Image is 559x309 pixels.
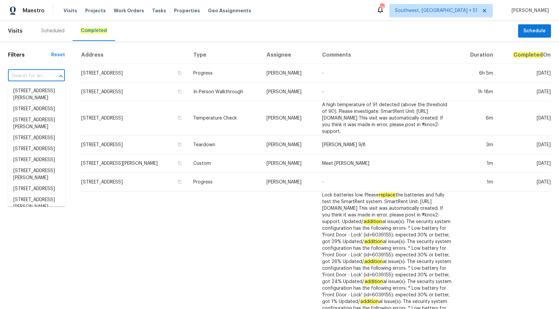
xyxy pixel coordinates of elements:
[364,259,383,264] em: addition
[174,7,200,14] span: Properties
[458,46,499,64] th: Duration
[188,101,262,136] td: Temperature Check
[188,173,262,191] td: Progress
[81,64,188,83] td: [STREET_ADDRESS]
[8,24,23,38] span: Visits
[81,154,188,173] td: [STREET_ADDRESS][PERSON_NAME]
[458,64,499,83] td: 6h 5m
[518,24,551,38] button: Schedule
[81,136,188,154] td: [STREET_ADDRESS]
[8,194,65,212] li: [STREET_ADDRESS][PERSON_NAME]
[8,86,65,104] li: [STREET_ADDRESS][PERSON_NAME]
[261,46,316,64] th: Assignee
[261,173,316,191] td: [PERSON_NAME]
[114,7,144,14] span: Work Orders
[317,83,458,101] td: -
[8,115,65,133] li: [STREET_ADDRESS][PERSON_NAME]
[360,299,379,304] em: addition
[498,101,551,136] td: [DATE]
[8,133,65,144] li: [STREET_ADDRESS]
[177,115,183,121] button: Copy Address
[458,83,499,101] td: 1h 18m
[177,142,183,148] button: Copy Address
[8,144,65,154] li: [STREET_ADDRESS]
[177,89,183,95] button: Copy Address
[188,64,262,83] td: Progress
[458,154,499,173] td: 1m
[364,279,383,284] em: addition
[523,27,546,35] span: Schedule
[261,136,316,154] td: [PERSON_NAME]
[64,7,77,14] span: Visits
[317,64,458,83] td: -
[458,101,499,136] td: 6m
[317,173,458,191] td: -
[8,52,51,58] h1: Filters
[188,83,262,101] td: In-Person Walkthrough
[458,136,499,154] td: 3m
[364,239,383,244] em: addition
[8,165,65,183] li: [STREET_ADDRESS][PERSON_NAME]
[498,83,551,101] td: [DATE]
[395,7,477,14] span: Southwest, [GEOGRAPHIC_DATA] + 51
[261,83,316,101] td: [PERSON_NAME]
[363,219,382,224] em: addition
[81,28,107,33] em: Completed
[85,7,106,14] span: Projects
[379,192,396,198] em: replace
[498,136,551,154] td: [DATE]
[317,101,458,136] td: A high temperature of 91 detected (above the threshold of 90). Please investigate. SmartRent Unit...
[81,173,188,191] td: [STREET_ADDRESS]
[317,136,458,154] td: [PERSON_NAME] 9/8
[509,7,549,14] span: [PERSON_NAME]
[188,46,262,64] th: Type
[188,154,262,173] td: Custom
[513,52,543,58] em: Completed
[177,70,183,76] button: Copy Address
[317,46,458,64] th: Comments
[458,173,499,191] td: 1m
[208,7,251,14] span: Geo Assignments
[177,160,183,166] button: Copy Address
[81,46,188,64] th: Address
[188,136,262,154] td: Teardown
[261,64,316,83] td: [PERSON_NAME]
[498,154,551,173] td: [DATE]
[8,183,65,194] li: [STREET_ADDRESS]
[23,7,45,14] span: Maestro
[261,154,316,173] td: [PERSON_NAME]
[152,8,166,13] span: Tasks
[498,173,551,191] td: [DATE]
[498,46,551,64] th: On
[498,64,551,83] td: [DATE]
[8,104,65,115] li: [STREET_ADDRESS]
[261,101,316,136] td: [PERSON_NAME]
[41,28,65,34] div: Scheduled
[81,83,188,101] td: [STREET_ADDRESS]
[380,4,384,11] div: 792
[81,101,188,136] td: [STREET_ADDRESS]
[51,52,65,58] div: Reset
[317,154,458,173] td: Meet [PERSON_NAME]
[177,179,183,185] button: Copy Address
[56,72,66,81] button: Close
[8,154,65,165] li: [STREET_ADDRESS]
[8,71,46,81] input: Search for an address...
